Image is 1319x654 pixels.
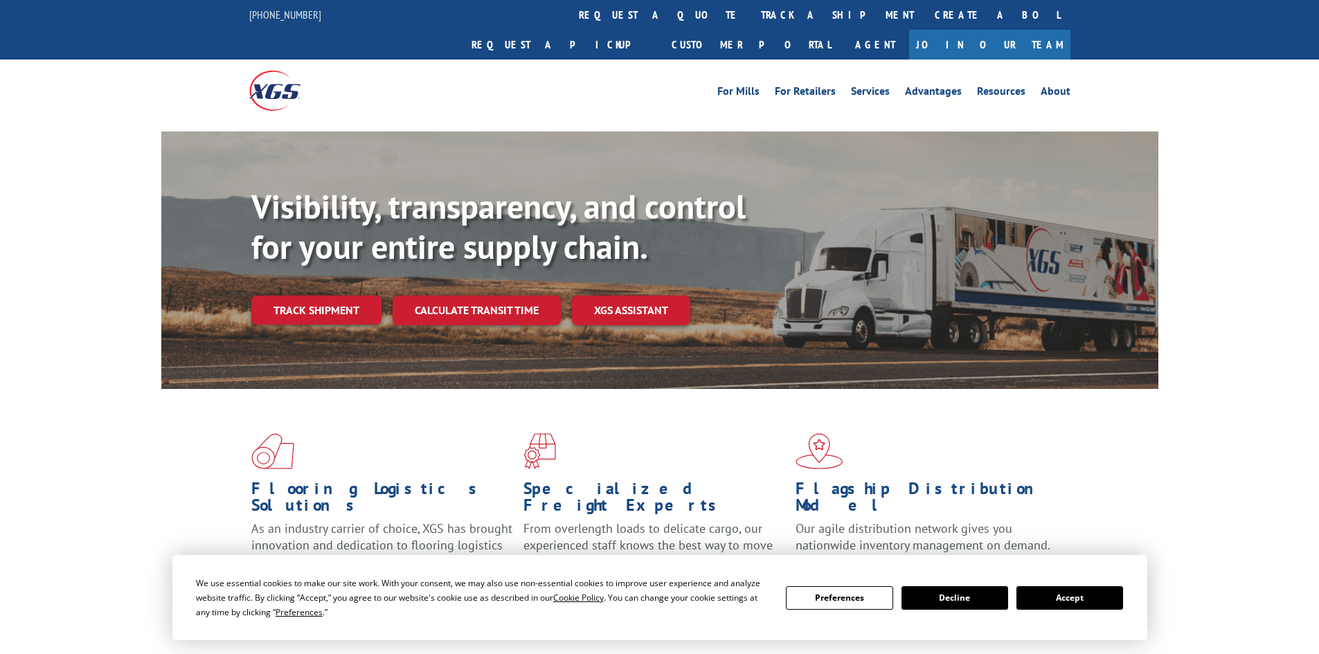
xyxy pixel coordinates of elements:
a: Services [851,86,890,101]
a: [PHONE_NUMBER] [249,8,321,21]
a: For Retailers [775,86,836,101]
a: Calculate transit time [393,296,561,325]
h1: Flooring Logistics Solutions [251,480,513,520]
a: Advantages [905,86,962,101]
a: Resources [977,86,1025,101]
img: xgs-icon-flagship-distribution-model-red [796,433,843,469]
a: Agent [841,30,909,60]
h1: Flagship Distribution Model [796,480,1057,520]
a: XGS ASSISTANT [572,296,690,325]
a: Customer Portal [661,30,841,60]
div: We use essential cookies to make our site work. With your consent, we may also use non-essential ... [196,576,769,619]
img: xgs-icon-focused-on-flooring-red [523,433,556,469]
button: Accept [1016,586,1123,610]
a: Request a pickup [461,30,661,60]
span: Our agile distribution network gives you nationwide inventory management on demand. [796,520,1050,553]
a: About [1041,86,1070,101]
b: Visibility, transparency, and control for your entire supply chain. [251,185,746,268]
span: Preferences [276,606,323,618]
img: xgs-icon-total-supply-chain-intelligence-red [251,433,294,469]
a: Join Our Team [909,30,1070,60]
a: For Mills [717,86,760,101]
p: From overlength loads to delicate cargo, our experienced staff knows the best way to move your fr... [523,520,785,582]
button: Preferences [786,586,892,610]
div: Cookie Consent Prompt [172,555,1147,640]
span: As an industry carrier of choice, XGS has brought innovation and dedication to flooring logistics... [251,520,512,570]
button: Decline [901,586,1008,610]
h1: Specialized Freight Experts [523,480,785,520]
a: Track shipment [251,296,382,325]
span: Cookie Policy [553,592,604,603]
